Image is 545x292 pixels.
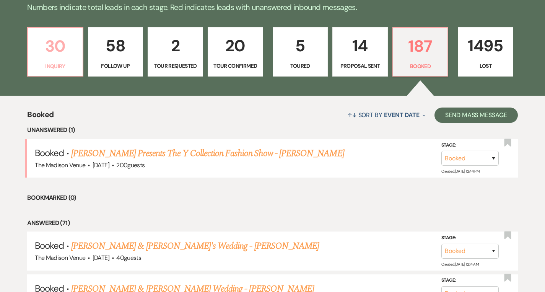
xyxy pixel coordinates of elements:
[35,161,85,169] span: The Madison Venue
[337,33,383,59] p: 14
[27,27,83,77] a: 30Inquiry
[348,111,357,119] span: ↑↓
[278,33,323,59] p: 5
[458,27,513,77] a: 1495Lost
[463,33,508,59] p: 1495
[208,27,263,77] a: 20Tour Confirmed
[153,62,198,70] p: Tour Requested
[463,62,508,70] p: Lost
[27,218,518,228] li: Answered (71)
[398,62,443,70] p: Booked
[384,111,420,119] span: Event Date
[35,254,85,262] span: The Madison Venue
[71,147,344,160] a: [PERSON_NAME] Presents The Y Collection Fashion Show - [PERSON_NAME]
[345,105,429,125] button: Sort By Event Date
[33,62,78,70] p: Inquiry
[332,27,388,77] a: 14Proposal Sent
[273,27,328,77] a: 5Toured
[213,33,258,59] p: 20
[27,193,518,203] li: Bookmarked (0)
[116,254,141,262] span: 40 guests
[71,239,319,253] a: [PERSON_NAME] & [PERSON_NAME]'s Wedding - [PERSON_NAME]
[93,161,109,169] span: [DATE]
[398,33,443,59] p: 187
[148,27,203,77] a: 2Tour Requested
[441,169,479,174] span: Created: [DATE] 12:44 PM
[93,62,138,70] p: Follow Up
[441,234,499,242] label: Stage:
[441,261,478,266] span: Created: [DATE] 12:14 AM
[35,147,64,159] span: Booked
[278,62,323,70] p: Toured
[153,33,198,59] p: 2
[392,27,449,77] a: 187Booked
[33,33,78,59] p: 30
[441,141,499,150] label: Stage:
[337,62,383,70] p: Proposal Sent
[27,125,518,135] li: Unanswered (1)
[93,254,109,262] span: [DATE]
[441,276,499,285] label: Stage:
[116,161,145,169] span: 200 guests
[27,109,54,125] span: Booked
[93,33,138,59] p: 58
[434,108,518,123] button: Send Mass Message
[88,27,143,77] a: 58Follow Up
[213,62,258,70] p: Tour Confirmed
[35,240,64,251] span: Booked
